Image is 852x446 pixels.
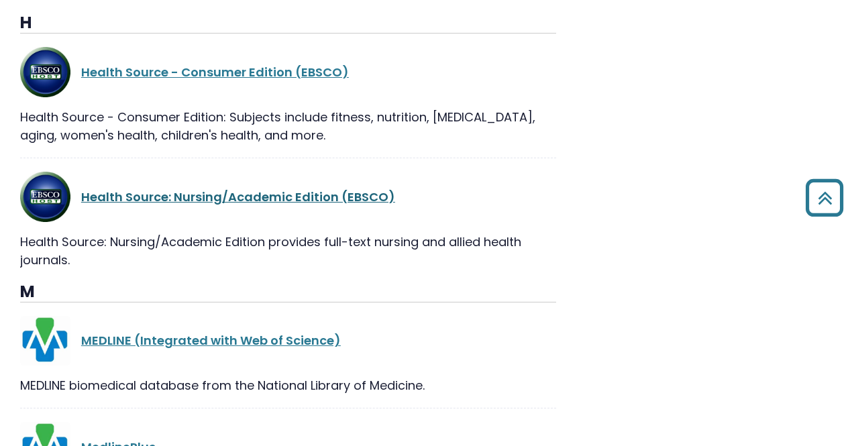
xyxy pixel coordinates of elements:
[20,108,556,144] div: Health Source - Consumer Edition: Subjects include fitness, nutrition, [MEDICAL_DATA], aging, wom...
[81,188,395,205] a: Health Source: Nursing/Academic Edition (EBSCO)
[20,13,556,34] h3: H
[81,332,341,349] a: MEDLINE (Integrated with Web of Science)
[20,376,556,394] div: MEDLINE biomedical database from the National Library of Medicine.
[800,185,849,210] a: Back to Top
[20,282,556,302] h3: M
[20,233,556,269] div: Health Source: Nursing/Academic Edition provides full-text nursing and allied health journals.
[81,64,349,80] a: Health Source - Consumer Edition (EBSCO)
